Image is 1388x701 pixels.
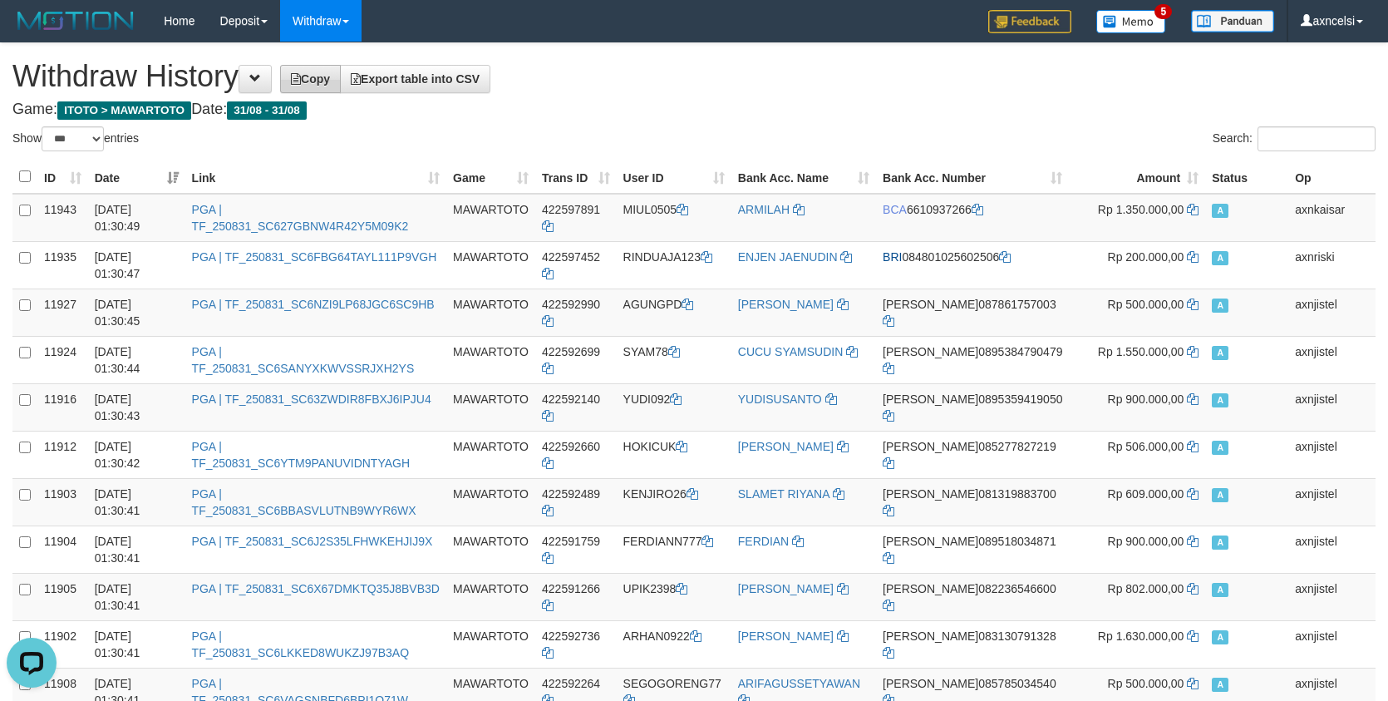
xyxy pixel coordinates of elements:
[1108,250,1184,264] span: Rp 200.000,00
[192,250,437,264] a: PGA | TF_250831_SC6FBG64TAYL111P9VGH
[876,336,1069,383] td: 0895384790479
[1212,441,1228,455] span: Approved - Marked by axnjistel
[88,383,185,431] td: [DATE] 01:30:43
[1258,126,1376,151] input: Search:
[1288,620,1376,668] td: axnjistel
[617,160,731,194] th: User ID: activate to sort column ascending
[37,241,88,289] td: 11935
[535,431,617,478] td: 422592660
[876,289,1069,336] td: 087861757003
[617,289,731,336] td: AGUNGPD
[37,431,88,478] td: 11912
[446,160,535,194] th: Game: activate to sort column ascending
[876,194,1069,242] td: 6610937266
[1108,535,1184,548] span: Rp 900.000,00
[12,60,1376,93] h1: Withdraw History
[988,10,1071,33] img: Feedback.jpg
[1288,289,1376,336] td: axnjistel
[1212,583,1228,597] span: Approved - Marked by axnjistel
[1288,194,1376,242] td: axnkaisar
[617,241,731,289] td: RINDUAJA123
[1212,204,1228,218] span: Approved - Marked by axnkaisar
[1096,10,1166,33] img: Button%20Memo.svg
[7,7,57,57] button: Open LiveChat chat widget
[883,677,978,690] span: [PERSON_NAME]
[1098,203,1184,216] span: Rp 1.350.000,00
[617,526,731,573] td: FERDIANN777
[883,298,978,311] span: [PERSON_NAME]
[37,620,88,668] td: 11902
[738,440,834,453] a: [PERSON_NAME]
[876,620,1069,668] td: 083130791328
[12,126,139,151] label: Show entries
[738,392,822,406] a: YUDISUSANTO
[1212,346,1228,360] span: Approved - Marked by axnjistel
[1288,336,1376,383] td: axnjistel
[535,160,617,194] th: Trans ID: activate to sort column ascending
[883,250,902,264] span: BRI
[446,194,535,242] td: MAWARTOTO
[883,203,907,216] span: BCA
[446,431,535,478] td: MAWARTOTO
[1288,573,1376,620] td: axnjistel
[192,440,410,470] a: PGA | TF_250831_SC6YTM9PANUVIDNTYAGH
[876,160,1069,194] th: Bank Acc. Number: activate to sort column ascending
[446,241,535,289] td: MAWARTOTO
[88,620,185,668] td: [DATE] 01:30:41
[88,478,185,526] td: [DATE] 01:30:41
[1212,678,1228,692] span: Approved - Marked by axnjistel
[37,194,88,242] td: 11943
[88,289,185,336] td: [DATE] 01:30:45
[1213,126,1376,151] label: Search:
[738,250,838,264] a: ENJEN JAENUDIN
[738,345,844,358] a: CUCU SYAMSUDIN
[535,194,617,242] td: 422597891
[88,431,185,478] td: [DATE] 01:30:42
[738,298,834,311] a: [PERSON_NAME]
[1108,298,1184,311] span: Rp 500.000,00
[738,487,829,501] a: SLAMET RIYANA
[192,487,416,517] a: PGA | TF_250831_SC6BBASVLUTNB9WYR6WX
[12,101,1376,118] h4: Game: Date:
[617,573,731,620] td: UPIK2398
[876,383,1069,431] td: 0895359419050
[876,526,1069,573] td: 089518034871
[1288,478,1376,526] td: axnjistel
[192,582,440,595] a: PGA | TF_250831_SC6X67DMKTQ35J8BVB3D
[37,336,88,383] td: 11924
[876,431,1069,478] td: 085277827219
[192,345,415,375] a: PGA | TF_250831_SC6SANYXKWVSSRJXH2YS
[1205,160,1288,194] th: Status
[617,383,731,431] td: YUDI092
[37,383,88,431] td: 11916
[876,241,1069,289] td: 084801025602506
[227,101,307,120] span: 31/08 - 31/08
[280,65,341,93] a: Copy
[1212,299,1228,313] span: Approved - Marked by axnjistel
[1098,345,1184,358] span: Rp 1.550.000,00
[340,65,490,93] a: Export table into CSV
[446,620,535,668] td: MAWARTOTO
[1108,487,1184,501] span: Rp 609.000,00
[883,392,978,406] span: [PERSON_NAME]
[192,535,433,548] a: PGA | TF_250831_SC6J2S35LFHWKEHJIJ9X
[1108,677,1184,690] span: Rp 500.000,00
[883,629,978,643] span: [PERSON_NAME]
[1288,526,1376,573] td: axnjistel
[1288,431,1376,478] td: axnjistel
[351,72,480,86] span: Export table into CSV
[446,526,535,573] td: MAWARTOTO
[37,289,88,336] td: 11927
[88,194,185,242] td: [DATE] 01:30:49
[88,241,185,289] td: [DATE] 01:30:47
[88,573,185,620] td: [DATE] 01:30:41
[446,289,535,336] td: MAWARTOTO
[37,573,88,620] td: 11905
[88,526,185,573] td: [DATE] 01:30:41
[738,203,790,216] a: ARMILAH
[192,203,409,233] a: PGA | TF_250831_SC627GBNW4R42Y5M09K2
[883,535,978,548] span: [PERSON_NAME]
[1154,4,1172,19] span: 5
[617,336,731,383] td: SYAM78
[535,573,617,620] td: 422591266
